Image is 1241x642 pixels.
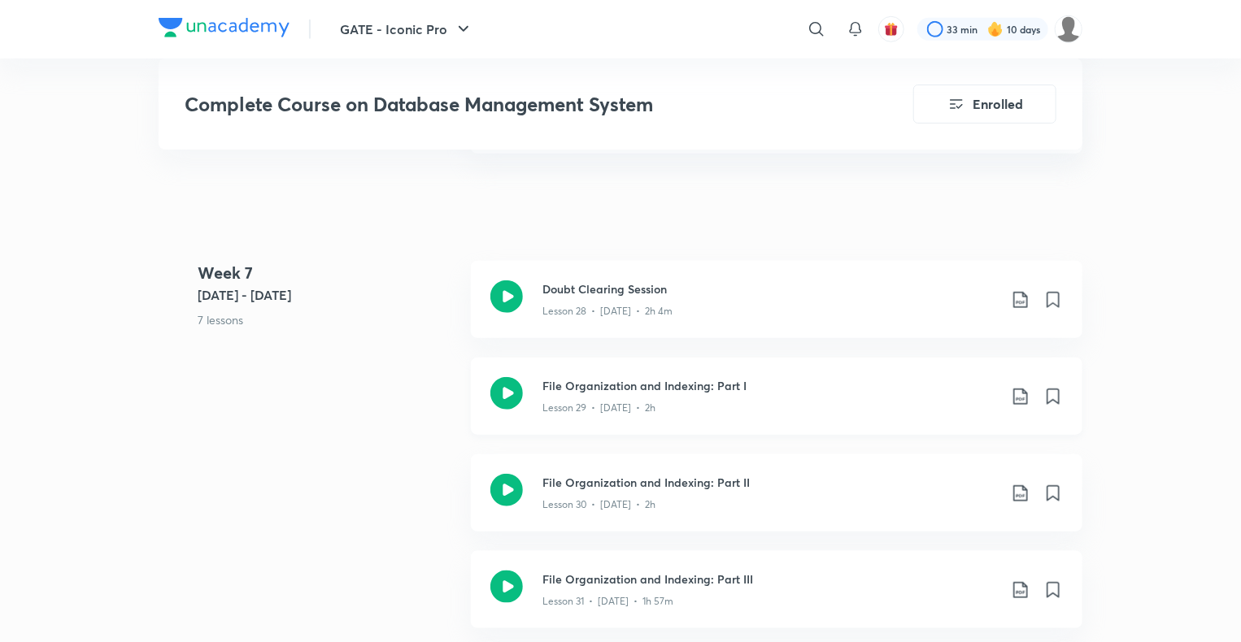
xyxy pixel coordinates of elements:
[330,13,483,46] button: GATE - Iconic Pro
[542,401,655,415] p: Lesson 29 • [DATE] • 2h
[198,261,458,285] h4: Week 7
[159,18,290,41] a: Company Logo
[471,261,1082,358] a: Doubt Clearing SessionLesson 28 • [DATE] • 2h 4m
[913,85,1056,124] button: Enrolled
[159,18,290,37] img: Company Logo
[884,22,899,37] img: avatar
[198,311,458,328] p: 7 lessons
[471,454,1082,551] a: File Organization and Indexing: Part IILesson 30 • [DATE] • 2h
[1055,15,1082,43] img: Deepika S S
[987,21,1004,37] img: streak
[542,474,998,491] h3: File Organization and Indexing: Part II
[542,280,998,297] h3: Doubt Clearing Session
[542,304,673,319] p: Lesson 28 • [DATE] • 2h 4m
[542,570,998,588] h3: File Organization and Indexing: Part III
[542,377,998,394] h3: File Organization and Indexing: Part I
[878,16,904,42] button: avatar
[542,497,655,512] p: Lesson 30 • [DATE] • 2h
[198,285,458,305] h5: [DATE] - [DATE]
[185,93,821,116] h3: Complete Course on Database Management System
[542,594,673,609] p: Lesson 31 • [DATE] • 1h 57m
[471,358,1082,454] a: File Organization and Indexing: Part ILesson 29 • [DATE] • 2h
